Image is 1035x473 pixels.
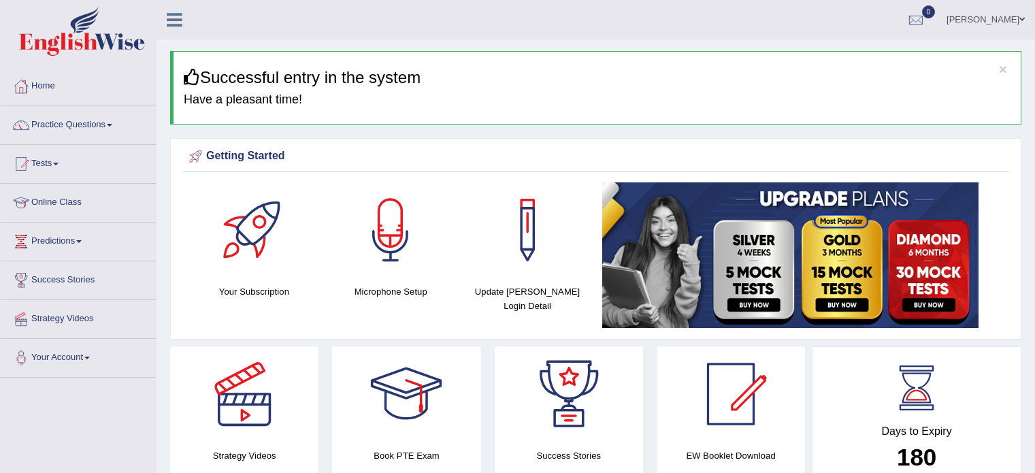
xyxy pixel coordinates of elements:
[332,448,480,463] h4: Book PTE Exam
[1,261,156,295] a: Success Stories
[466,284,589,313] h4: Update [PERSON_NAME] Login Detail
[495,448,643,463] h4: Success Stories
[827,425,1006,438] h4: Days to Expiry
[1,223,156,257] a: Predictions
[186,146,1006,167] div: Getting Started
[602,182,979,328] img: small5.jpg
[1,300,156,334] a: Strategy Videos
[897,444,936,470] b: 180
[329,284,453,299] h4: Microphone Setup
[1,339,156,373] a: Your Account
[1,106,156,140] a: Practice Questions
[1,184,156,218] a: Online Class
[1,67,156,101] a: Home
[184,93,1011,107] h4: Have a pleasant time!
[170,448,318,463] h4: Strategy Videos
[184,69,1011,86] h3: Successful entry in the system
[657,448,805,463] h4: EW Booklet Download
[193,284,316,299] h4: Your Subscription
[999,62,1007,76] button: ×
[1,145,156,179] a: Tests
[922,5,936,18] span: 0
